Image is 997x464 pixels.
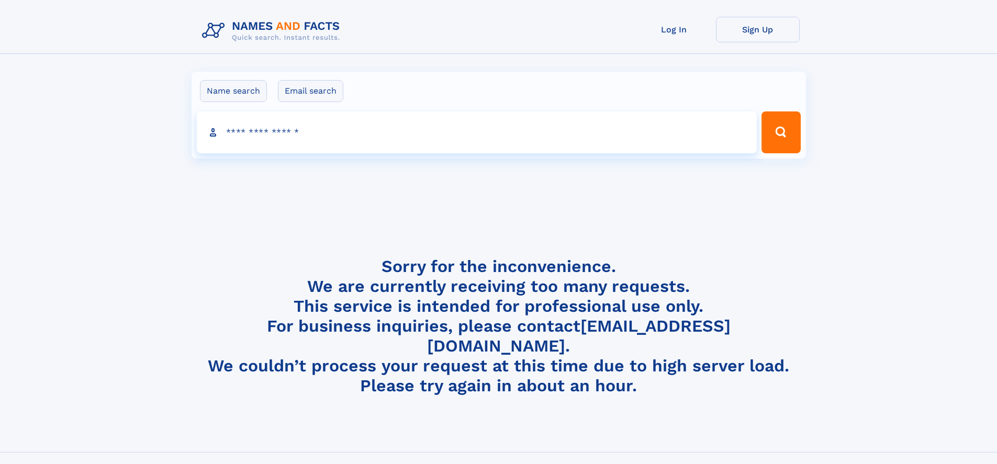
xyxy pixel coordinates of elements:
[278,80,343,102] label: Email search
[716,17,800,42] a: Sign Up
[761,111,800,153] button: Search Button
[200,80,267,102] label: Name search
[197,111,757,153] input: search input
[198,256,800,396] h4: Sorry for the inconvenience. We are currently receiving too many requests. This service is intend...
[198,17,349,45] img: Logo Names and Facts
[632,17,716,42] a: Log In
[427,316,731,356] a: [EMAIL_ADDRESS][DOMAIN_NAME]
